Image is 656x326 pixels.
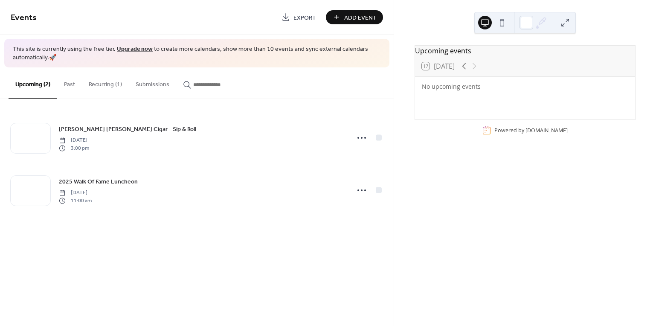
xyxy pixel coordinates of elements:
[117,44,153,55] a: Upgrade now
[326,10,383,24] button: Add Event
[59,124,196,134] a: [PERSON_NAME] [PERSON_NAME] Cigar - Sip & Roll
[293,13,316,22] span: Export
[59,189,92,197] span: [DATE]
[9,67,57,99] button: Upcoming (2)
[422,82,628,91] div: No upcoming events
[59,144,89,152] span: 3:00 pm
[59,125,196,134] span: [PERSON_NAME] [PERSON_NAME] Cigar - Sip & Roll
[59,178,138,186] span: 2025 Walk Of Fame Luncheon
[59,197,92,204] span: 11:00 am
[344,13,377,22] span: Add Event
[494,127,568,134] div: Powered by
[11,9,37,26] span: Events
[59,137,89,144] span: [DATE]
[57,67,82,98] button: Past
[13,45,381,62] span: This site is currently using the free tier. to create more calendars, show more than 10 events an...
[415,46,635,56] div: Upcoming events
[129,67,176,98] button: Submissions
[275,10,322,24] a: Export
[59,177,138,186] a: 2025 Walk Of Fame Luncheon
[525,127,568,134] a: [DOMAIN_NAME]
[82,67,129,98] button: Recurring (1)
